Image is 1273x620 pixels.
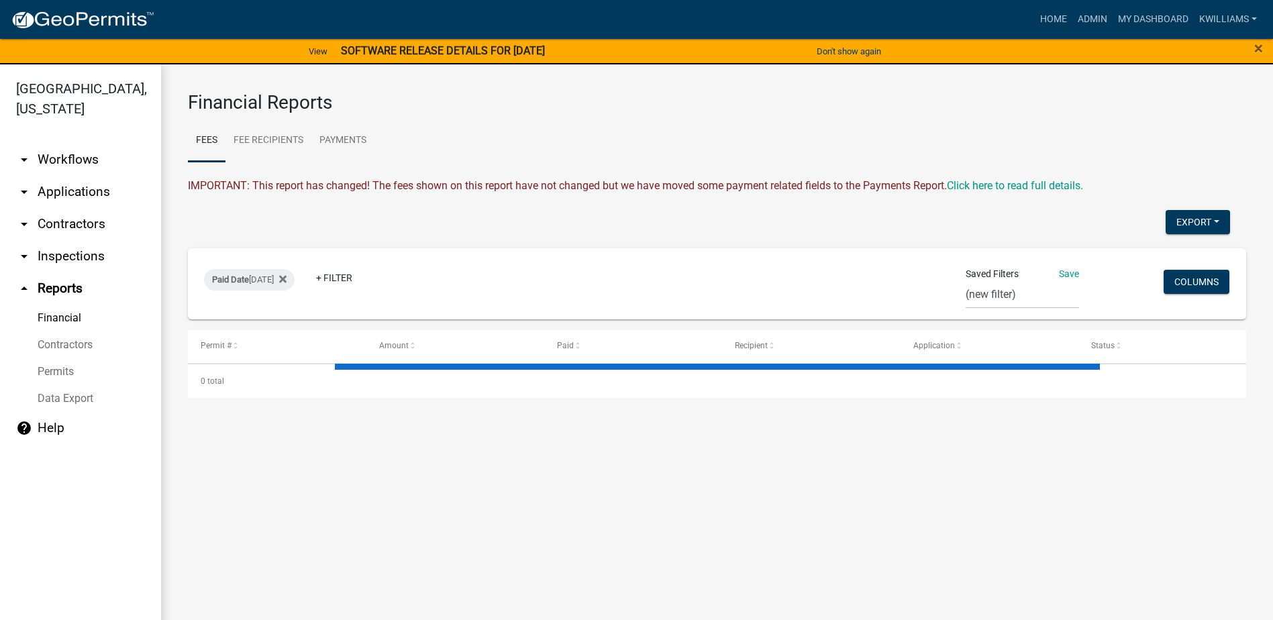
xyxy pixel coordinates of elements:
a: Admin [1072,7,1113,32]
button: Columns [1164,270,1229,294]
datatable-header-cell: Permit # [188,330,366,362]
span: Application [913,341,955,350]
h3: Financial Reports [188,91,1246,114]
datatable-header-cell: Application [900,330,1078,362]
a: Payments [311,119,374,162]
span: Paid Date [212,274,249,285]
a: + Filter [305,266,363,290]
span: Recipient [735,341,768,350]
datatable-header-cell: Paid [544,330,722,362]
div: [DATE] [204,269,295,291]
a: Save [1059,268,1079,279]
span: Paid [557,341,574,350]
i: arrow_drop_down [16,248,32,264]
i: arrow_drop_down [16,216,32,232]
datatable-header-cell: Amount [366,330,544,362]
a: View [303,40,333,62]
datatable-header-cell: Recipient [722,330,900,362]
span: Amount [379,341,409,350]
button: Export [1166,210,1230,234]
a: Home [1035,7,1072,32]
button: Close [1254,40,1263,56]
a: kwilliams [1194,7,1262,32]
a: My Dashboard [1113,7,1194,32]
div: IMPORTANT: This report has changed! The fees shown on this report have not changed but we have mo... [188,178,1246,194]
i: arrow_drop_down [16,184,32,200]
span: Status [1091,341,1115,350]
div: 0 total [188,364,1246,398]
span: × [1254,39,1263,58]
a: Click here to read full details. [947,179,1083,192]
a: Fee Recipients [225,119,311,162]
strong: SOFTWARE RELEASE DETAILS FOR [DATE] [341,44,545,57]
i: arrow_drop_up [16,280,32,297]
datatable-header-cell: Status [1078,330,1256,362]
span: Saved Filters [966,267,1019,281]
a: Fees [188,119,225,162]
wm-modal-confirm: Upcoming Changes to Daily Fees Report [947,179,1083,192]
i: arrow_drop_down [16,152,32,168]
span: Permit # [201,341,232,350]
button: Don't show again [811,40,886,62]
i: help [16,420,32,436]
